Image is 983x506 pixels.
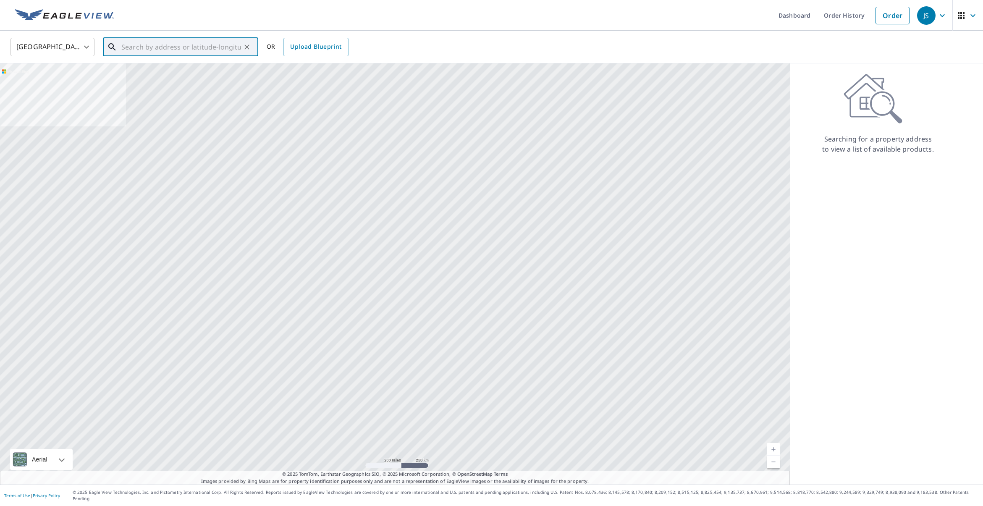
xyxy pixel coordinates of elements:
div: Aerial [10,449,73,470]
a: OpenStreetMap [457,471,493,477]
a: Current Level 5, Zoom In [767,443,780,456]
a: Order [876,7,910,24]
p: | [4,493,60,498]
a: Terms [494,471,508,477]
p: Searching for a property address to view a list of available products. [822,134,934,154]
a: Upload Blueprint [283,38,348,56]
div: Aerial [29,449,50,470]
a: Terms of Use [4,493,30,498]
img: EV Logo [15,9,114,22]
div: [GEOGRAPHIC_DATA] [10,35,94,59]
a: Privacy Policy [33,493,60,498]
div: OR [267,38,349,56]
div: JS [917,6,936,25]
span: © 2025 TomTom, Earthstar Geographics SIO, © 2025 Microsoft Corporation, © [282,471,508,478]
span: Upload Blueprint [290,42,341,52]
input: Search by address or latitude-longitude [121,35,241,59]
p: © 2025 Eagle View Technologies, Inc. and Pictometry International Corp. All Rights Reserved. Repo... [73,489,979,502]
a: Current Level 5, Zoom Out [767,456,780,468]
button: Clear [241,41,253,53]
